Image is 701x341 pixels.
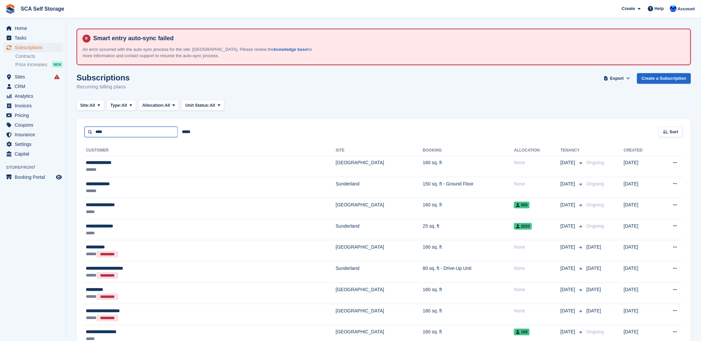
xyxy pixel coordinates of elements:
span: Ongoing [587,181,604,186]
span: [DATE] [561,244,577,251]
span: Ongoing [587,223,604,229]
th: Allocation [514,145,561,156]
span: 169 [514,329,530,335]
td: 80 sq. ft - Drive-Up Unit [423,262,514,283]
span: Coupons [15,120,55,130]
td: [GEOGRAPHIC_DATA] [336,156,423,177]
a: menu [3,101,63,110]
span: Booking Portal [15,172,55,182]
div: None [514,307,561,314]
td: [GEOGRAPHIC_DATA] [336,198,423,219]
span: All [121,102,127,109]
span: Tasks [15,33,55,43]
span: [DATE] [561,159,577,166]
span: Subscriptions [15,43,55,52]
td: 160 sq. ft [423,198,514,219]
td: [DATE] [624,177,658,198]
td: 25 sq. ft [423,219,514,240]
button: Export [603,73,632,84]
span: Ongoing [587,329,604,334]
p: An error occurred with the auto-sync process for the site: [GEOGRAPHIC_DATA]. Please review the f... [83,46,315,59]
p: Recurring billing plans [77,83,130,91]
a: menu [3,130,63,139]
span: Home [15,24,55,33]
span: Sort [670,129,678,135]
span: [DATE] [587,287,601,292]
span: [DATE] [561,223,577,230]
a: Create a Subscription [637,73,691,84]
span: Invoices [15,101,55,110]
span: Allocation: [142,102,165,109]
span: [DATE] [561,328,577,335]
a: menu [3,33,63,43]
th: Customer [85,145,336,156]
th: Site [336,145,423,156]
td: [DATE] [624,262,658,283]
span: Price increases [15,61,47,68]
button: Type: All [107,100,136,111]
a: menu [3,140,63,149]
td: Sunderland [336,219,423,240]
a: menu [3,120,63,130]
span: Ongoing [587,160,604,165]
td: [GEOGRAPHIC_DATA] [336,240,423,262]
span: CRM [15,82,55,91]
a: Price increases NEW [15,61,63,68]
td: [DATE] [624,156,658,177]
span: Analytics [15,91,55,101]
h1: Subscriptions [77,73,130,82]
a: Contracts [15,53,63,59]
th: Tenancy [561,145,584,156]
span: Export [610,75,624,82]
button: Allocation: All [139,100,179,111]
a: menu [3,91,63,101]
td: Sunderland [336,177,423,198]
a: menu [3,82,63,91]
span: [DATE] [561,180,577,187]
td: [DATE] [624,219,658,240]
a: menu [3,24,63,33]
td: 160 sq. ft [423,240,514,262]
td: 160 sq. ft [423,283,514,304]
a: SCA Self Storage [18,3,67,14]
span: [DATE] [587,308,601,313]
span: Pricing [15,111,55,120]
td: [DATE] [624,240,658,262]
span: Sites [15,72,55,81]
a: knowledge base [274,47,307,52]
span: Capital [15,149,55,159]
span: Site: [80,102,89,109]
span: Storefront [6,164,66,171]
a: menu [3,149,63,159]
span: All [210,102,215,109]
td: [DATE] [624,304,658,325]
span: Unit Status: [185,102,210,109]
span: Account [678,6,695,12]
span: [DATE] [587,244,601,250]
i: Smart entry sync failures have occurred [54,74,60,79]
div: None [514,244,561,251]
td: [DATE] [624,198,658,219]
th: Created [624,145,658,156]
span: Insurance [15,130,55,139]
span: [DATE] [561,265,577,272]
span: Create [622,5,635,12]
div: None [514,286,561,293]
span: Help [655,5,664,12]
td: Sunderland [336,262,423,283]
button: Site: All [77,100,104,111]
span: Ongoing [587,202,604,207]
td: 160 sq. ft [423,156,514,177]
span: [DATE] [561,307,577,314]
span: All [89,102,95,109]
div: None [514,180,561,187]
span: 055 [514,202,530,208]
span: [DATE] [561,201,577,208]
div: None [514,159,561,166]
span: Settings [15,140,55,149]
td: 150 sq. ft - Ground Floor [423,177,514,198]
td: [DATE] [624,283,658,304]
td: [GEOGRAPHIC_DATA] [336,283,423,304]
span: Type: [110,102,122,109]
div: None [514,265,561,272]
